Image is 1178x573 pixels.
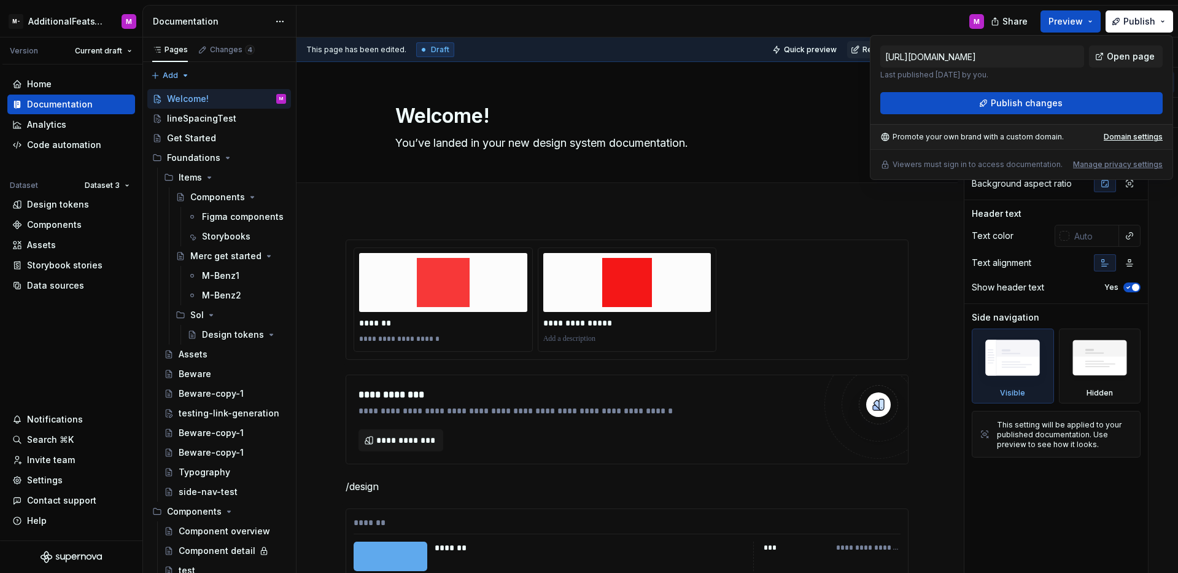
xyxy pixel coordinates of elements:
a: Welcome!M [147,89,291,109]
div: Notifications [27,413,83,426]
button: Quick preview [769,41,842,58]
div: Text alignment [972,257,1031,269]
a: M-Benz1 [182,266,291,286]
button: Add [147,67,193,84]
div: Merc get started [190,250,262,262]
a: Assets [159,345,291,364]
div: Figma components [202,211,284,223]
span: Request review [862,45,920,55]
a: side-nav-test [159,482,291,502]
div: Component detail [179,545,255,557]
div: M [974,17,980,26]
button: Search ⌘K [7,430,135,450]
div: Text color [972,230,1013,242]
div: Component overview [179,525,270,537]
span: This page has been edited. [306,45,406,55]
div: M- [9,14,23,29]
a: Storybook stories [7,255,135,275]
span: Current draft [75,46,122,56]
div: Visible [1000,388,1025,398]
div: Changes [210,45,255,55]
button: Manage privacy settings [1073,160,1163,170]
a: Typography [159,462,291,482]
div: Beware-copy-1 [179,427,244,439]
div: Show header text [972,281,1044,294]
a: Components [171,187,291,207]
a: Assets [7,235,135,255]
div: M [279,93,283,105]
svg: Supernova Logo [41,551,102,563]
div: Pages [152,45,188,55]
div: Dataset [10,181,38,190]
a: Open page [1089,45,1163,68]
div: Items [159,168,291,187]
div: M-Benz1 [202,270,239,282]
div: Invite team [27,454,75,466]
div: Hidden [1059,329,1141,403]
button: Request review [847,41,926,58]
div: Foundations [147,148,291,168]
button: Preview [1040,10,1101,33]
span: 4 [245,45,255,55]
div: Components [190,191,245,203]
div: Header text [972,208,1021,220]
div: This setting will be applied to your published documentation. Use preview to see how it looks. [997,420,1133,450]
div: Foundations [167,152,220,164]
div: Sol [190,309,204,321]
span: Dataset 3 [85,181,120,190]
span: Quick preview [784,45,837,55]
div: Promote your own brand with a custom domain. [880,132,1064,142]
div: Data sources [27,279,84,292]
a: Beware-copy-1 [159,384,291,403]
span: Share [1002,15,1028,28]
a: Invite team [7,450,135,470]
div: Analytics [27,119,66,131]
div: Sol [171,305,291,325]
a: Component detail [159,541,291,561]
a: Domain settings [1104,132,1163,142]
a: Component overview [159,521,291,541]
div: Visible [972,329,1054,403]
div: Search ⌘K [27,434,74,446]
div: Storybook stories [27,259,103,271]
button: Publish changes [880,92,1163,114]
a: Components [7,215,135,235]
a: Documentation [7,95,135,114]
button: M-AdditionalFeatsTestM [2,8,140,34]
div: Home [27,78,52,90]
div: Design tokens [202,329,264,341]
div: Items [179,171,202,184]
a: Merc get started [171,246,291,266]
button: Dataset 3 [79,177,135,194]
div: M [126,17,132,26]
div: Assets [179,348,207,361]
div: Components [167,505,222,518]
div: Documentation [153,15,269,28]
div: Design tokens [27,198,89,211]
div: side-nav-test [179,486,238,498]
div: Background aspect ratio [972,177,1072,190]
p: Last published [DATE] by you. [880,70,1084,80]
a: Home [7,74,135,94]
div: Help [27,515,47,527]
div: Components [147,502,291,521]
p: Viewers must sign in to access documentation. [893,160,1063,170]
label: Yes [1104,283,1118,292]
div: AdditionalFeatsTest [28,15,107,28]
a: Beware-copy-1 [159,443,291,462]
a: testing-link-generation [159,403,291,423]
span: Open page [1107,50,1155,63]
div: Components [27,219,82,231]
a: Get Started [147,128,291,148]
a: Storybooks [182,227,291,246]
div: Draft [416,42,454,57]
textarea: You’ve landed in your new design system documentation. [393,133,857,153]
div: Storybooks [202,230,250,243]
a: Beware-copy-1 [159,423,291,443]
div: Assets [27,239,56,251]
button: Contact support [7,491,135,510]
a: Design tokens [7,195,135,214]
div: Design tokens [182,325,291,345]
